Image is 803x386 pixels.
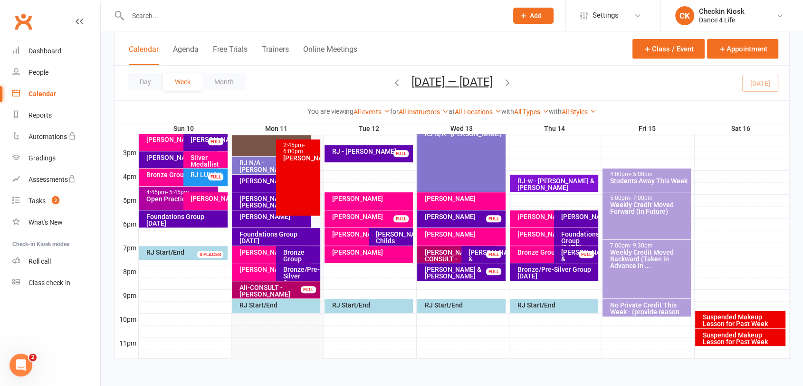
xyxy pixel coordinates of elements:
[449,108,455,115] strong: at
[138,123,231,135] th: Sun 10
[516,178,596,191] div: RJ-w - [PERSON_NAME] & [PERSON_NAME]
[115,242,138,254] th: 7pm
[115,289,138,301] th: 9pm
[514,108,549,116] a: All Types
[12,272,100,294] a: Class kiosk mode
[29,176,76,183] div: Assessments
[12,190,100,212] a: Tasks 3
[283,142,318,155] div: 2:45pm
[239,178,308,184] div: [PERSON_NAME]
[331,195,411,202] div: [PERSON_NAME]
[29,354,37,361] span: 2
[393,150,409,157] div: FULL
[29,218,63,226] div: What's New
[163,73,202,90] button: Week
[208,138,223,145] div: FULL
[29,154,56,162] div: Gradings
[609,178,688,184] div: Students Away This Week
[146,136,216,143] div: [PERSON_NAME]
[702,314,784,327] div: Suspended Makeup Lesson for Past Week
[416,123,509,135] th: Wed 13
[561,249,596,269] div: [PERSON_NAME] & [PERSON_NAME]
[699,16,745,24] div: Dance 4 Life
[609,201,688,215] div: Weekly Credit Moved Forward (In Future)
[694,123,789,135] th: Sat 16
[29,279,70,287] div: Class check-in
[283,142,305,155] span: - 6:00pm
[12,212,100,233] a: What's New
[12,105,100,126] a: Reports
[283,155,318,161] div: [PERSON_NAME]
[146,196,216,202] div: Open Practice Class
[12,40,100,62] a: Dashboard
[213,45,248,65] button: Free Trials
[146,213,225,227] div: Foundations Group [DATE]
[331,231,401,238] div: [PERSON_NAME]
[424,302,503,308] div: RJ Start/End
[29,133,67,140] div: Automations
[12,126,100,148] a: Automations
[324,123,416,135] th: Tue 12
[115,218,138,230] th: 6pm
[516,266,596,279] div: Bronze/Pre-Silver Group [DATE]
[11,10,35,33] a: Clubworx
[486,251,501,258] div: FULL
[12,251,100,272] a: Roll call
[513,8,554,24] button: Add
[307,108,354,115] strong: You are viewing
[561,231,596,251] div: Foundations Group [DATE]
[331,249,411,256] div: [PERSON_NAME]
[562,108,596,116] a: All Styles
[231,123,324,135] th: Mon 11
[609,243,688,249] div: 7:00pm
[239,249,308,256] div: [PERSON_NAME]
[630,195,652,201] span: - 7:00pm
[146,171,216,178] div: Bronze Group [DATE]
[303,45,357,65] button: Online Meetings
[239,195,308,208] div: [PERSON_NAME] & [PERSON_NAME]
[424,195,503,202] div: [PERSON_NAME]
[12,148,100,169] a: Gradings
[399,108,449,116] a: All Instructors
[239,213,308,220] div: [PERSON_NAME]
[609,195,688,201] div: 5:00pm
[331,148,411,155] div: RJ - [PERSON_NAME]
[190,171,226,178] div: RJ LUNCH
[702,332,784,345] div: Suspended Makeup Lesson for Past Week
[173,45,199,65] button: Agenda
[190,136,226,143] div: [PERSON_NAME]
[208,173,223,180] div: FULL
[549,108,562,115] strong: with
[393,215,409,222] div: FULL
[424,130,503,137] div: RJ N/A - [PERSON_NAME]
[468,249,504,269] div: [PERSON_NAME] & [PERSON_NAME]
[29,47,61,55] div: Dashboard
[239,266,308,273] div: [PERSON_NAME]
[630,171,652,178] span: - 5:00pm
[593,5,619,26] span: Settings
[354,108,390,116] a: All events
[239,284,318,297] div: Ali-CONSULT - [PERSON_NAME]
[486,215,501,222] div: FULL
[516,213,586,220] div: [PERSON_NAME]
[197,251,223,258] div: 0 PLACES
[115,194,138,206] th: 5pm
[301,286,316,293] div: FULL
[630,242,652,249] span: - 9:30pm
[579,251,594,258] div: FULL
[609,171,688,178] div: 4:00pm
[239,231,318,244] div: Foundations Group [DATE]
[166,189,189,196] span: - 5:45pm
[125,9,501,22] input: Search...
[486,268,501,275] div: FULL
[411,75,493,88] button: [DATE] — [DATE]
[501,108,514,115] strong: with
[509,123,602,135] th: Thu 14
[146,189,216,196] div: 4:45pm
[10,354,32,376] iframe: Intercom live chat
[516,302,596,308] div: RJ Start/End
[331,302,411,308] div: RJ Start/End
[455,108,501,116] a: All Locations
[632,39,705,59] button: Class / Event
[609,302,688,322] div: No Private Credit This Week - (provide reason per ...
